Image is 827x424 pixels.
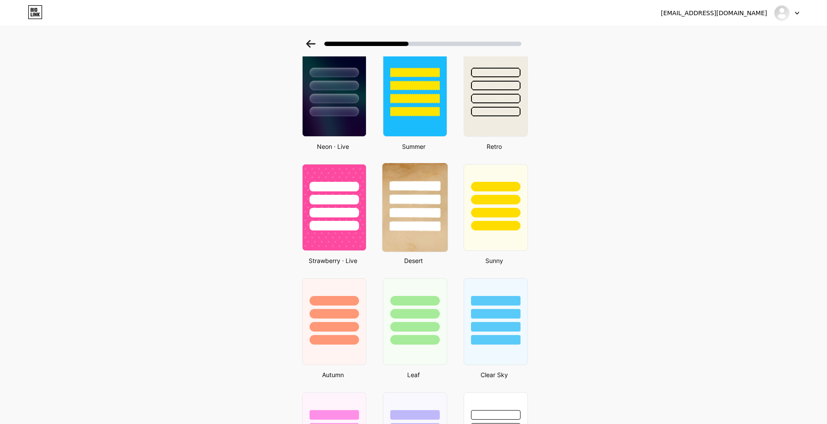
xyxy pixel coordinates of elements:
[380,370,447,379] div: Leaf
[774,5,790,21] img: luneandline
[300,370,366,379] div: Autumn
[661,9,767,18] div: [EMAIL_ADDRESS][DOMAIN_NAME]
[380,256,447,265] div: Desert
[380,142,447,151] div: Summer
[300,256,366,265] div: Strawberry · Live
[461,370,528,379] div: Clear Sky
[382,163,447,252] img: desert.jpg
[300,142,366,151] div: Neon · Live
[461,142,528,151] div: Retro
[461,256,528,265] div: Sunny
